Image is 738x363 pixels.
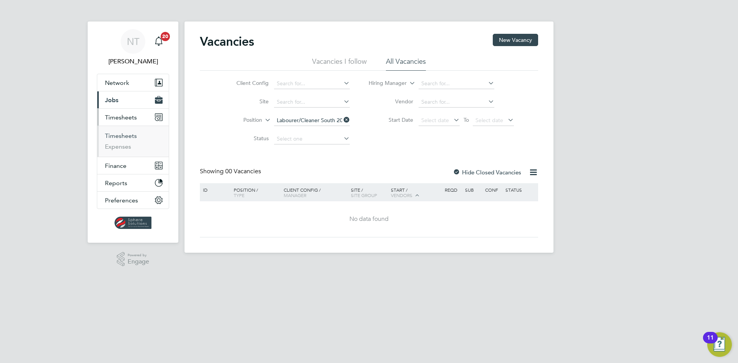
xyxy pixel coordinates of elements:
button: Jobs [97,91,169,108]
a: NT[PERSON_NAME] [97,29,169,66]
label: Vendor [369,98,413,105]
a: Go to home page [97,217,169,229]
div: Conf [483,183,503,196]
label: Hiring Manager [362,80,407,87]
span: Preferences [105,197,138,204]
a: 20 [151,29,166,54]
span: Finance [105,162,126,169]
div: Reqd [443,183,463,196]
div: Timesheets [97,126,169,157]
span: Engage [128,259,149,265]
label: Site [224,98,269,105]
li: Vacancies I follow [312,57,367,71]
span: 00 Vacancies [225,167,261,175]
input: Search for... [419,78,494,89]
input: Search for... [274,78,350,89]
span: Vendors [391,192,412,198]
a: Timesheets [105,132,137,139]
div: No data found [201,215,537,223]
div: 11 [707,338,714,348]
input: Search for... [274,115,350,126]
span: Timesheets [105,114,137,121]
span: NT [127,36,140,46]
label: Position [218,116,262,124]
img: spheresolutions-logo-retina.png [115,217,152,229]
span: Select date [421,117,449,124]
span: Network [105,79,129,86]
span: Type [234,192,244,198]
button: Network [97,74,169,91]
button: Open Resource Center, 11 new notifications [707,332,732,357]
span: Powered by [128,252,149,259]
div: Client Config / [282,183,349,202]
span: Nathan Taylor [97,57,169,66]
a: Expenses [105,143,131,150]
label: Start Date [369,116,413,123]
label: Client Config [224,80,269,86]
button: Timesheets [97,109,169,126]
span: Site Group [351,192,377,198]
div: ID [201,183,228,196]
button: Reports [97,174,169,191]
li: All Vacancies [386,57,426,71]
input: Select one [274,134,350,144]
div: Showing [200,167,263,176]
a: Powered byEngage [117,252,150,267]
span: To [461,115,471,125]
span: Reports [105,179,127,187]
input: Search for... [419,97,494,108]
div: Sub [463,183,483,196]
button: Finance [97,157,169,174]
span: Manager [284,192,306,198]
label: Status [224,135,269,142]
h2: Vacancies [200,34,254,49]
span: 20 [161,32,170,41]
span: Select date [475,117,503,124]
input: Search for... [274,97,350,108]
nav: Main navigation [88,22,178,243]
span: Jobs [105,96,118,104]
div: Site / [349,183,389,202]
div: Position / [228,183,282,202]
button: Preferences [97,192,169,209]
div: Start / [389,183,443,202]
div: Status [504,183,537,196]
button: New Vacancy [493,34,538,46]
label: Hide Closed Vacancies [453,169,521,176]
